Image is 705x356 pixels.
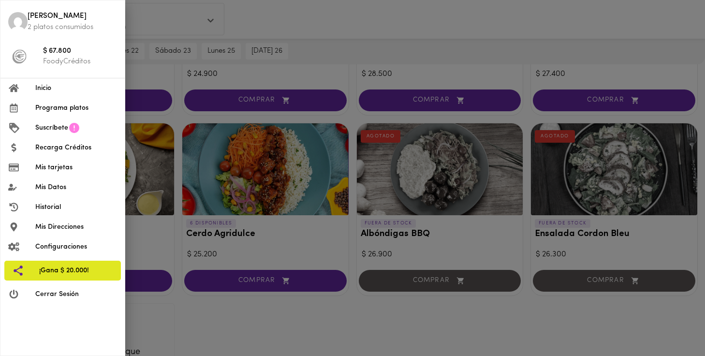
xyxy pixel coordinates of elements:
p: 2 platos consumidos [28,22,117,32]
span: Programa platos [35,103,117,113]
img: foody-creditos-black.png [12,49,27,64]
span: Inicio [35,83,117,93]
p: FoodyCréditos [43,57,117,67]
span: Cerrar Sesión [35,289,117,299]
span: [PERSON_NAME] [28,11,117,22]
span: $ 67.800 [43,46,117,57]
span: Mis Datos [35,182,117,193]
iframe: Messagebird Livechat Widget [649,300,695,346]
span: Configuraciones [35,242,117,252]
span: Recarga Créditos [35,143,117,153]
span: Historial [35,202,117,212]
span: Suscríbete [35,123,68,133]
span: ¡Gana $ 20.000! [39,266,113,276]
span: Mis Direcciones [35,222,117,232]
span: Mis tarjetas [35,163,117,173]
